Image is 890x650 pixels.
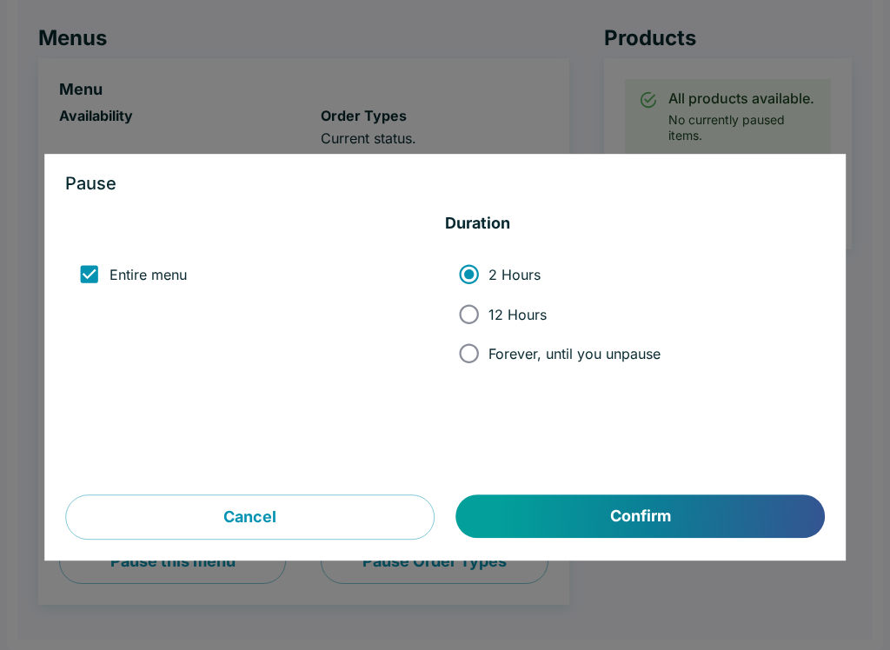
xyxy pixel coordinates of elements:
[456,495,825,539] button: Confirm
[65,495,435,541] button: Cancel
[445,214,825,235] h5: Duration
[110,266,187,283] span: Entire menu
[488,266,541,283] span: 2 Hours
[65,176,825,193] h3: Pause
[488,345,661,362] span: Forever, until you unpause
[488,306,547,323] span: 12 Hours
[65,214,445,235] h5: ‏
